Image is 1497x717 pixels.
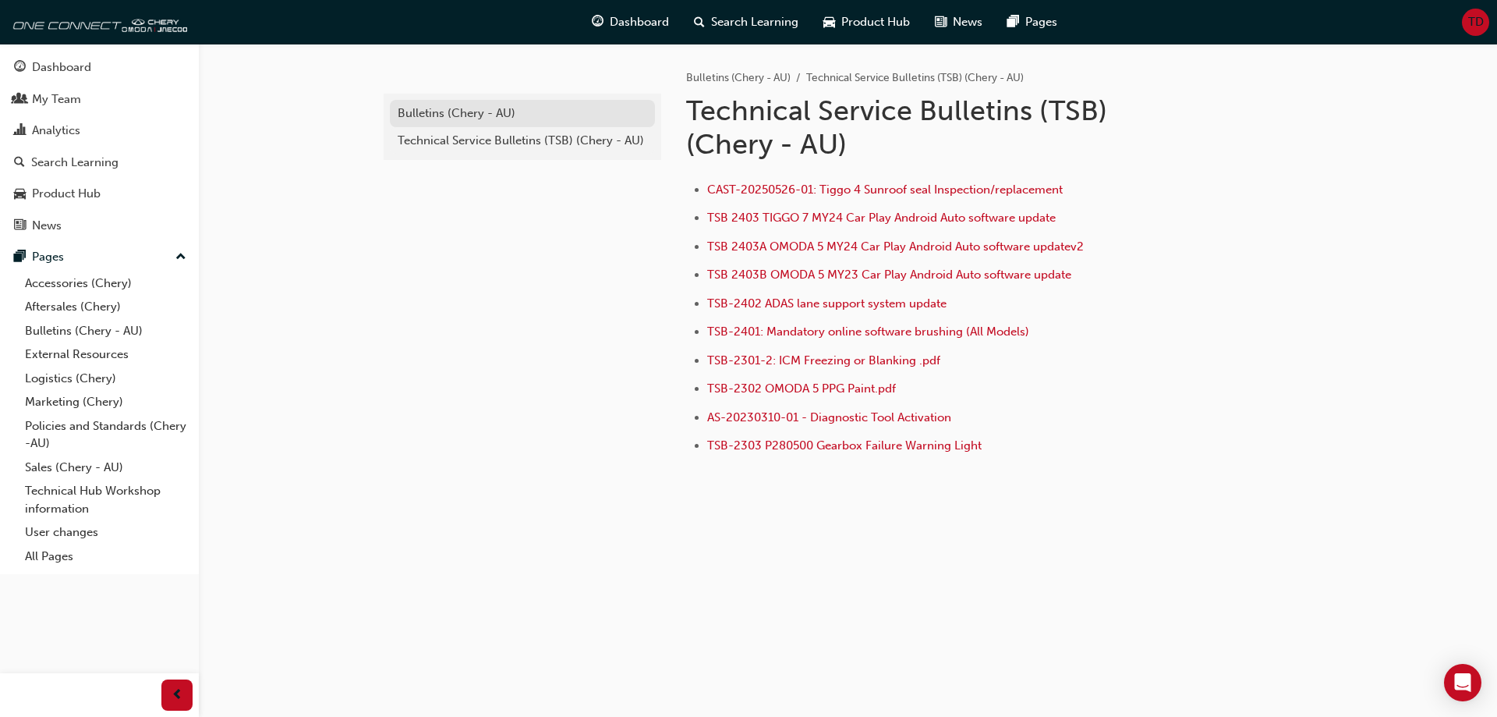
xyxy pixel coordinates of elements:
[707,382,896,396] a: TSB-2302 OMODA 5 PPG Paint.pdf
[14,61,26,75] span: guage-icon
[610,13,669,31] span: Dashboard
[14,93,26,107] span: people-icon
[1444,664,1481,701] div: Open Intercom Messenger
[19,343,193,367] a: External Resources
[841,13,910,31] span: Product Hub
[398,132,647,150] div: Technical Service Bulletins (TSB) (Chery - AU)
[390,127,655,154] a: Technical Service Bulletins (TSB) (Chery - AU)
[995,6,1070,38] a: pages-iconPages
[32,248,64,266] div: Pages
[707,438,982,453] a: TSB-2303 P280500 Gearbox Failure Warning Light
[6,211,193,240] a: News
[19,456,193,480] a: Sales (Chery - AU)
[6,243,193,272] button: Pages
[823,12,835,32] span: car-icon
[694,12,705,32] span: search-icon
[6,148,193,177] a: Search Learning
[707,296,947,311] a: TSB-2402 ADAS lane support system update
[172,686,183,705] span: prev-icon
[686,94,1198,162] h1: Technical Service Bulletins (TSB) (Chery - AU)
[19,272,193,296] a: Accessories (Chery)
[19,545,193,569] a: All Pages
[681,6,811,38] a: search-iconSearch Learning
[1007,12,1019,32] span: pages-icon
[19,319,193,343] a: Bulletins (Chery - AU)
[19,295,193,319] a: Aftersales (Chery)
[14,187,26,201] span: car-icon
[711,13,798,31] span: Search Learning
[19,520,193,545] a: User changes
[32,59,91,76] div: Dashboard
[592,12,603,32] span: guage-icon
[14,250,26,264] span: pages-icon
[398,105,647,122] div: Bulletins (Chery - AU)
[6,50,193,243] button: DashboardMy TeamAnalyticsSearch LearningProduct HubNews
[19,479,193,520] a: Technical Hub Workshop information
[1025,13,1057,31] span: Pages
[707,410,951,424] a: AS-20230310-01 - Diagnostic Tool Activation
[953,13,982,31] span: News
[14,219,26,233] span: news-icon
[1468,13,1484,31] span: TD
[32,91,81,108] div: My Team
[31,154,119,172] div: Search Learning
[707,211,1056,225] a: TSB 2403 TIGGO 7 MY24 Car Play Android Auto software update
[707,183,1063,197] a: CAST-20250526-01: Tiggo 4 Sunroof seal Inspection/replacement
[806,69,1024,87] li: Technical Service Bulletins (TSB) (Chery - AU)
[811,6,922,38] a: car-iconProduct Hub
[6,53,193,82] a: Dashboard
[6,116,193,145] a: Analytics
[6,85,193,114] a: My Team
[707,353,940,367] a: TSB-2301-2: ICM Freezing or Blanking .pdf
[935,12,947,32] span: news-icon
[686,71,791,84] a: Bulletins (Chery - AU)
[32,217,62,235] div: News
[707,325,1029,339] a: TSB-2401: Mandatory online software brushing (All Models)
[14,124,26,138] span: chart-icon
[19,367,193,391] a: Logistics (Chery)
[8,6,187,37] img: oneconnect
[922,6,995,38] a: news-iconNews
[14,156,25,170] span: search-icon
[6,179,193,208] a: Product Hub
[19,414,193,456] a: Policies and Standards (Chery -AU)
[390,100,655,127] a: Bulletins (Chery - AU)
[32,185,101,203] div: Product Hub
[707,240,1084,254] a: TSB 2403A OMODA 5 MY24 Car Play Android Auto software updatev2
[707,268,1071,282] a: TSB 2403B OMODA 5 MY23 Car Play Android Auto software update
[19,390,193,414] a: Marketing (Chery)
[175,247,186,268] span: up-icon
[1462,9,1489,36] button: TD
[32,122,80,140] div: Analytics
[579,6,681,38] a: guage-iconDashboard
